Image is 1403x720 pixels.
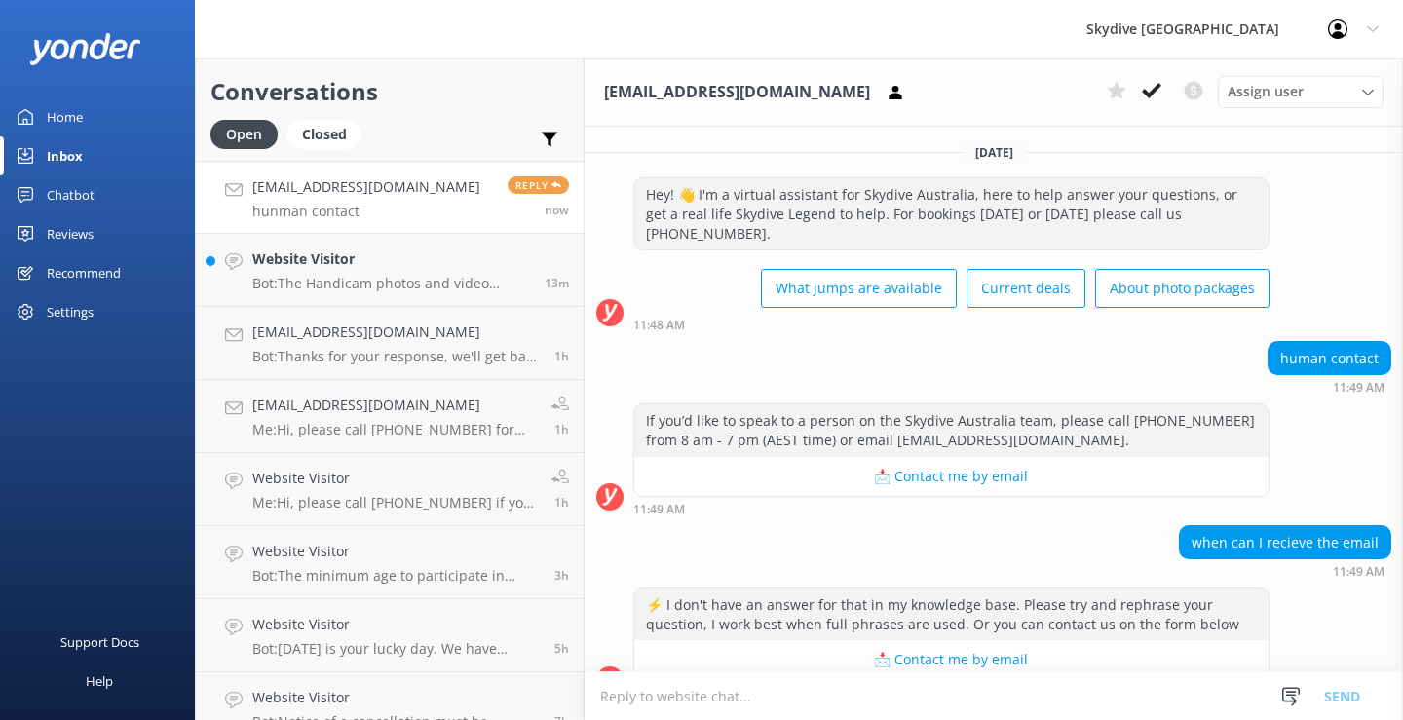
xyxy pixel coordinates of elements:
[634,457,1269,496] button: 📩 Contact me by email
[196,453,584,526] a: Website VisitorMe:Hi, please call [PHONE_NUMBER] if you have questions regarding any booking. Blu...
[633,502,1270,515] div: Sep 20 2025 11:49am (UTC +10:00) Australia/Brisbane
[47,97,83,136] div: Home
[252,275,530,292] p: Bot: The Handicam photos and video package costs $179 per person. If you prefer just the Handicam...
[252,541,540,562] h4: Website Visitor
[287,120,361,149] div: Closed
[210,123,287,144] a: Open
[1228,81,1304,102] span: Assign user
[554,567,569,584] span: Sep 20 2025 09:06am (UTC +10:00) Australia/Brisbane
[967,269,1085,308] button: Current deals
[29,33,141,65] img: yonder-white-logo.png
[634,588,1269,640] div: ⚡ I don't have an answer for that in my knowledge base. Please try and rephrase your question, I ...
[210,120,278,149] div: Open
[545,202,569,218] span: Sep 20 2025 01:04pm (UTC +10:00) Australia/Brisbane
[47,175,95,214] div: Chatbot
[554,421,569,437] span: Sep 20 2025 11:05am (UTC +10:00) Australia/Brisbane
[196,599,584,672] a: Website VisitorBot:[DATE] is your lucky day. We have exclusive offers when you book direct! Visit...
[634,178,1269,249] div: Hey! 👋 I'm a virtual assistant for Skydive Australia, here to help answer your questions, or get ...
[1095,269,1270,308] button: About photo packages
[252,248,530,270] h4: Website Visitor
[196,234,584,307] a: Website VisitorBot:The Handicam photos and video package costs $179 per person. If you prefer jus...
[604,80,870,105] h3: [EMAIL_ADDRESS][DOMAIN_NAME]
[47,214,94,253] div: Reviews
[47,253,121,292] div: Recommend
[252,687,540,708] h4: Website Visitor
[252,348,540,365] p: Bot: Thanks for your response, we'll get back to you as soon as we can during opening hours.
[633,320,685,331] strong: 11:48 AM
[252,468,537,489] h4: Website Visitor
[196,161,584,234] a: [EMAIL_ADDRESS][DOMAIN_NAME]hunman contactReplynow
[252,640,540,658] p: Bot: [DATE] is your lucky day. We have exclusive offers when you book direct! Visit our specials ...
[1269,342,1390,375] div: human contact
[634,640,1269,679] button: 📩 Contact me by email
[196,380,584,453] a: [EMAIL_ADDRESS][DOMAIN_NAME]Me:Hi, please call [PHONE_NUMBER] for any information regarding weath...
[287,123,371,144] a: Closed
[1179,564,1391,578] div: Sep 20 2025 11:49am (UTC +10:00) Australia/Brisbane
[252,494,537,512] p: Me: Hi, please call [PHONE_NUMBER] if you have questions regarding any booking. Blue Skies
[554,494,569,511] span: Sep 20 2025 11:04am (UTC +10:00) Australia/Brisbane
[1218,76,1384,107] div: Assign User
[545,275,569,291] span: Sep 20 2025 12:50pm (UTC +10:00) Australia/Brisbane
[1268,380,1391,394] div: Sep 20 2025 11:49am (UTC +10:00) Australia/Brisbane
[252,176,480,198] h4: [EMAIL_ADDRESS][DOMAIN_NAME]
[252,421,537,438] p: Me: Hi, please call [PHONE_NUMBER] for any information regarding weather and Skdiving, Blue Skies
[634,404,1269,456] div: If you’d like to speak to a person on the Skydive Australia team, please call [PHONE_NUMBER] from...
[196,526,584,599] a: Website VisitorBot:The minimum age to participate in skydiving is [DEMOGRAPHIC_DATA]. Anyone unde...
[761,269,957,308] button: What jumps are available
[60,623,139,662] div: Support Docs
[554,348,569,364] span: Sep 20 2025 11:20am (UTC +10:00) Australia/Brisbane
[252,614,540,635] h4: Website Visitor
[252,567,540,585] p: Bot: The minimum age to participate in skydiving is [DEMOGRAPHIC_DATA]. Anyone under the age of [...
[252,395,537,416] h4: [EMAIL_ADDRESS][DOMAIN_NAME]
[210,73,569,110] h2: Conversations
[1333,566,1384,578] strong: 11:49 AM
[252,203,480,220] p: hunman contact
[633,504,685,515] strong: 11:49 AM
[508,176,569,194] span: Reply
[1333,382,1384,394] strong: 11:49 AM
[47,136,83,175] div: Inbox
[252,322,540,343] h4: [EMAIL_ADDRESS][DOMAIN_NAME]
[86,662,113,701] div: Help
[47,292,94,331] div: Settings
[196,307,584,380] a: [EMAIL_ADDRESS][DOMAIN_NAME]Bot:Thanks for your response, we'll get back to you as soon as we can...
[633,318,1270,331] div: Sep 20 2025 11:48am (UTC +10:00) Australia/Brisbane
[1180,526,1390,559] div: when can I recieve the email
[964,144,1025,161] span: [DATE]
[554,640,569,657] span: Sep 20 2025 07:12am (UTC +10:00) Australia/Brisbane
